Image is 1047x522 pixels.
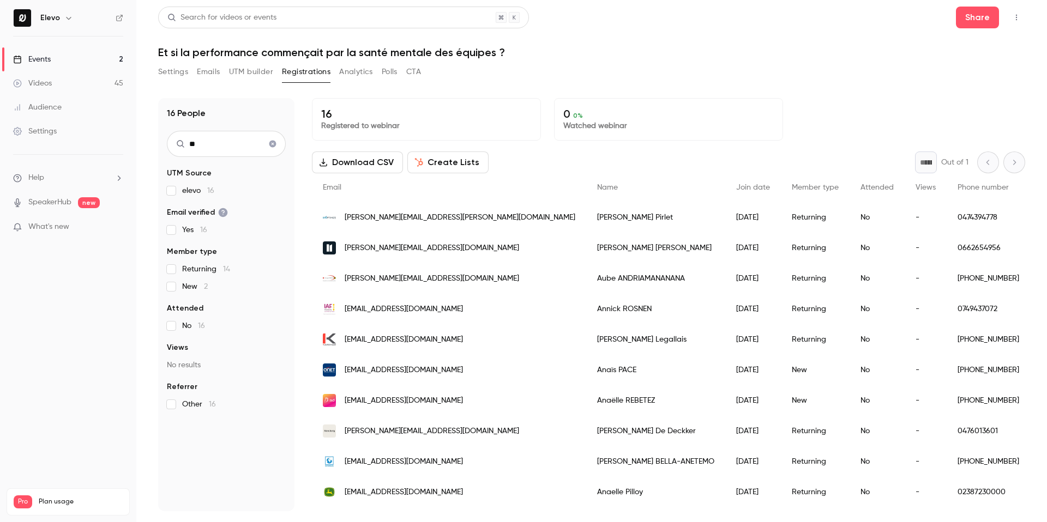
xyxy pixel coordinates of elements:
[323,485,336,499] img: johndeere.com
[781,385,850,416] div: New
[861,184,894,191] span: Attended
[941,157,968,168] p: Out of 1
[781,355,850,385] div: New
[905,416,947,446] div: -
[345,426,519,437] span: [PERSON_NAME][EMAIL_ADDRESS][DOMAIN_NAME]
[905,355,947,385] div: -
[167,207,228,218] span: Email verified
[204,283,208,290] span: 2
[182,185,214,196] span: elevo
[781,477,850,507] div: Returning
[345,334,463,345] span: [EMAIL_ADDRESS][DOMAIN_NAME]
[407,151,489,173] button: Create Lists
[182,264,230,275] span: Returning
[947,233,1030,263] div: 0662654956
[345,487,463,498] span: [EMAIL_ADDRESS][DOMAIN_NAME]
[586,263,725,294] div: Aube ANDRIAMANANANA
[850,416,905,446] div: No
[339,63,373,81] button: Analytics
[905,446,947,477] div: -
[323,333,336,345] img: kardham.com
[850,233,905,263] div: No
[850,355,905,385] div: No
[167,303,203,314] span: Attended
[345,273,519,284] span: [PERSON_NAME][EMAIL_ADDRESS][DOMAIN_NAME]
[13,54,51,65] div: Events
[282,63,330,81] button: Registrations
[597,184,618,191] span: Name
[264,135,281,153] button: Clear search
[586,233,725,263] div: [PERSON_NAME] [PERSON_NAME]
[905,324,947,355] div: -
[905,385,947,416] div: -
[725,446,781,477] div: [DATE]
[850,324,905,355] div: No
[725,416,781,446] div: [DATE]
[956,7,999,28] button: Share
[781,202,850,233] div: Returning
[323,184,341,191] span: Email
[850,263,905,294] div: No
[323,455,336,468] img: intersos.org
[39,497,123,506] span: Plan usage
[28,221,69,233] span: What's new
[725,233,781,263] div: [DATE]
[792,184,839,191] span: Member type
[167,342,188,353] span: Views
[200,226,207,234] span: 16
[947,202,1030,233] div: 0474394778
[736,184,770,191] span: Join date
[110,222,123,232] iframe: Noticeable Trigger
[167,246,217,257] span: Member type
[947,294,1030,324] div: 0749437072
[958,184,1009,191] span: Phone number
[905,233,947,263] div: -
[209,400,216,408] span: 16
[725,385,781,416] div: [DATE]
[586,477,725,507] div: Anaelle Pilloy
[947,263,1030,294] div: [PHONE_NUMBER]
[182,320,205,331] span: No
[167,168,286,410] section: facet-groups
[905,294,947,324] div: -
[321,107,532,120] p: 16
[323,302,336,315] img: iaf-reseau.com
[323,272,336,285] img: trimetagroup.com
[345,456,463,468] span: [EMAIL_ADDRESS][DOMAIN_NAME]
[158,46,1025,59] h1: Et si la performance commençait par la santé mentale des équipes ?
[947,446,1030,477] div: [PHONE_NUMBER]
[586,294,725,324] div: Annick ROSNEN
[947,355,1030,385] div: [PHONE_NUMBER]
[781,233,850,263] div: Returning
[345,212,575,223] span: [PERSON_NAME][EMAIL_ADDRESS][PERSON_NAME][DOMAIN_NAME]
[13,78,52,89] div: Videos
[223,265,230,273] span: 14
[850,385,905,416] div: No
[725,355,781,385] div: [DATE]
[916,184,936,191] span: Views
[850,477,905,507] div: No
[905,263,947,294] div: -
[586,355,725,385] div: Anaïs PACE
[197,63,220,81] button: Emails
[182,281,208,292] span: New
[905,477,947,507] div: -
[781,263,850,294] div: Returning
[563,107,774,120] p: 0
[323,211,336,224] img: broptimize.be
[167,168,212,179] span: UTM Source
[207,187,214,195] span: 16
[586,385,725,416] div: Anaëlle REBETEZ
[40,13,60,23] h6: Elevo
[725,294,781,324] div: [DATE]
[573,112,583,119] span: 0 %
[850,202,905,233] div: No
[586,202,725,233] div: [PERSON_NAME] Pirlet
[382,63,398,81] button: Polls
[406,63,421,81] button: CTA
[167,107,206,120] h1: 16 People
[947,416,1030,446] div: 0476013601
[323,424,336,438] img: merchery.co
[345,242,519,254] span: [PERSON_NAME][EMAIL_ADDRESS][DOMAIN_NAME]
[167,12,276,23] div: Search for videos or events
